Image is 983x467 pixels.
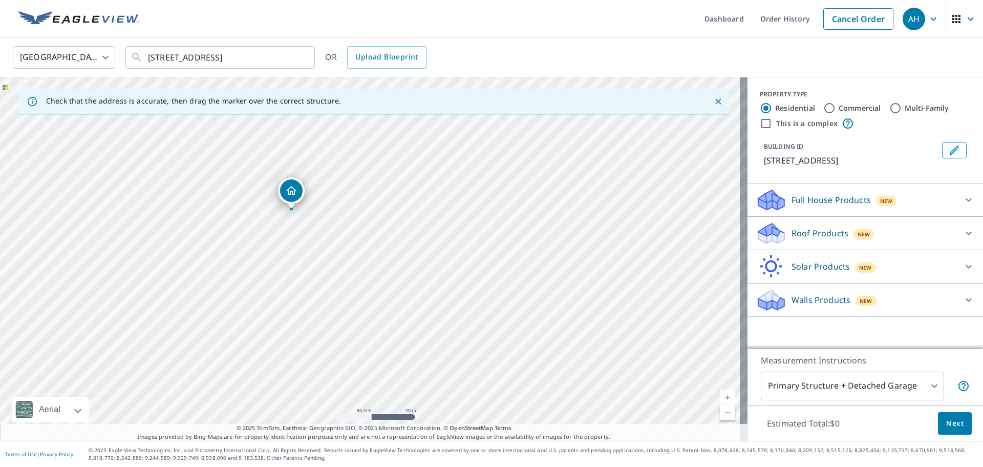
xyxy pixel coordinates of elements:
span: New [880,197,893,205]
div: PROPERTY TYPE [760,90,971,99]
button: Next [938,412,972,435]
p: Walls Products [792,294,850,306]
a: Current Level 19, Zoom In [720,390,735,405]
div: Aerial [12,397,89,422]
div: AH [903,8,925,30]
p: Solar Products [792,260,850,273]
p: | [5,451,73,457]
a: Current Level 19, Zoom Out [720,405,735,420]
div: Solar ProductsNew [756,254,975,279]
p: © 2025 Eagle View Technologies, Inc. and Pictometry International Corp. All Rights Reserved. Repo... [89,446,978,462]
div: Aerial [36,397,63,422]
div: Dropped pin, building 1, Residential property, 1193 W 400 S Princeton, IN 47670 [278,177,305,209]
div: Walls ProductsNew [756,288,975,312]
span: © 2025 TomTom, Earthstar Geographics SIO, © 2025 Microsoft Corporation, © [237,424,511,433]
label: This is a complex [776,118,838,129]
img: EV Logo [18,11,139,27]
p: Estimated Total: $0 [759,412,848,435]
div: OR [325,46,426,69]
a: Upload Blueprint [347,46,426,69]
a: Terms of Use [5,451,37,458]
p: Measurement Instructions [761,354,970,367]
span: New [858,230,870,238]
a: Privacy Policy [40,451,73,458]
span: New [860,297,872,305]
p: Check that the address is accurate, then drag the marker over the correct structure. [46,96,341,106]
label: Residential [775,103,815,113]
button: Close [712,95,725,108]
label: Commercial [839,103,881,113]
p: BUILDING ID [764,142,803,151]
p: Roof Products [792,227,848,239]
a: Terms [495,424,511,432]
div: Full House ProductsNew [756,188,975,212]
div: Primary Structure + Detached Garage [761,372,944,400]
span: Next [946,417,964,430]
p: [STREET_ADDRESS] [764,154,938,167]
span: New [859,263,872,272]
button: Edit building 1 [942,142,967,158]
a: OpenStreetMap [450,424,493,432]
input: Search by address or latitude-longitude [148,43,294,72]
span: Your report will include the primary structure and a detached garage if one exists. [957,380,970,392]
div: Roof ProductsNew [756,221,975,246]
label: Multi-Family [905,103,949,113]
p: Full House Products [792,194,871,206]
span: Upload Blueprint [355,51,418,64]
a: Cancel Order [823,8,893,30]
div: [GEOGRAPHIC_DATA] [13,43,115,72]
